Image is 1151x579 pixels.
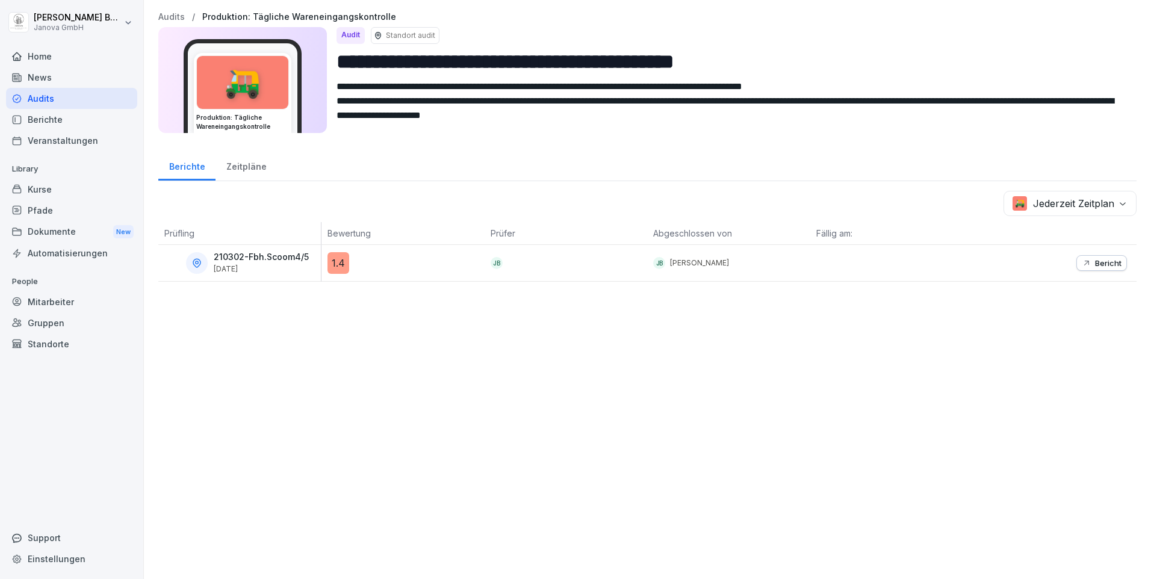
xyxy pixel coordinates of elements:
a: Berichte [6,109,137,130]
p: 210302-Fbh.Scoom4/5 [214,252,309,262]
a: News [6,67,137,88]
a: Berichte [158,150,216,181]
a: Produktion: Tägliche Wareneingangskontrolle [202,12,396,22]
h3: Produktion: Tägliche Wareneingangskontrolle [196,113,289,131]
p: Library [6,159,137,179]
p: [PERSON_NAME] Baradei [34,13,122,23]
a: DokumenteNew [6,221,137,243]
div: 🛺 [197,56,288,109]
a: Einstellungen [6,548,137,569]
div: Dokumente [6,221,137,243]
div: Support [6,527,137,548]
p: [PERSON_NAME] [670,258,729,268]
p: Prüfling [164,227,315,240]
div: JB [653,257,665,269]
a: Audits [6,88,137,109]
a: Standorte [6,333,137,355]
p: People [6,272,137,291]
p: Bericht [1095,258,1122,268]
div: New [113,225,134,239]
a: Mitarbeiter [6,291,137,312]
a: Automatisierungen [6,243,137,264]
button: Bericht [1076,255,1127,271]
a: Zeitpläne [216,150,277,181]
p: / [192,12,195,22]
div: 1.4 [327,252,349,274]
th: Prüfer [485,222,648,245]
a: Gruppen [6,312,137,333]
p: Standort audit [386,30,435,41]
div: JB [491,257,503,269]
a: Kurse [6,179,137,200]
a: Home [6,46,137,67]
a: Pfade [6,200,137,221]
a: Veranstaltungen [6,130,137,151]
p: Bewertung [327,227,479,240]
th: Fällig am: [810,222,973,245]
div: Audit [337,27,365,44]
p: Janova GmbH [34,23,122,32]
a: Audits [158,12,185,22]
p: Abgeschlossen von [653,227,804,240]
p: [DATE] [214,265,309,273]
